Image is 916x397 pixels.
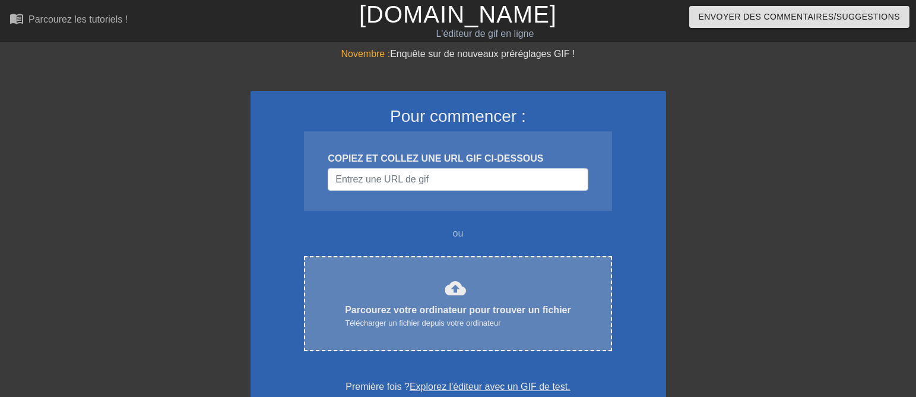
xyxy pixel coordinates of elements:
[28,14,128,24] font: Parcourez les tutoriels !
[699,12,900,21] font: Envoyer des commentaires/suggestions
[410,382,570,392] a: Explorez l'éditeur avec un GIF de test.
[390,107,526,125] font: Pour commencer :
[445,278,467,299] font: cloud_upload
[390,49,575,59] font: Enquête sur de nouveaux préréglages GIF !
[453,228,464,238] font: ou
[436,29,534,39] font: L'éditeur de gif en ligne
[328,153,543,163] font: COPIEZ ET COLLEZ UNE URL GIF CI-DESSOUS
[689,6,909,28] button: Envoyer des commentaires/suggestions
[9,11,128,30] a: Parcourez les tutoriels !
[9,11,24,26] font: menu_book
[345,319,500,327] font: Télécharger un fichier depuis votre ordinateur
[341,49,390,59] font: Novembre :
[359,1,557,27] a: [DOMAIN_NAME]
[345,305,571,315] font: Parcourez votre ordinateur pour trouver un fichier
[346,382,410,392] font: Première fois ?
[328,168,588,191] input: Nom d'utilisateur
